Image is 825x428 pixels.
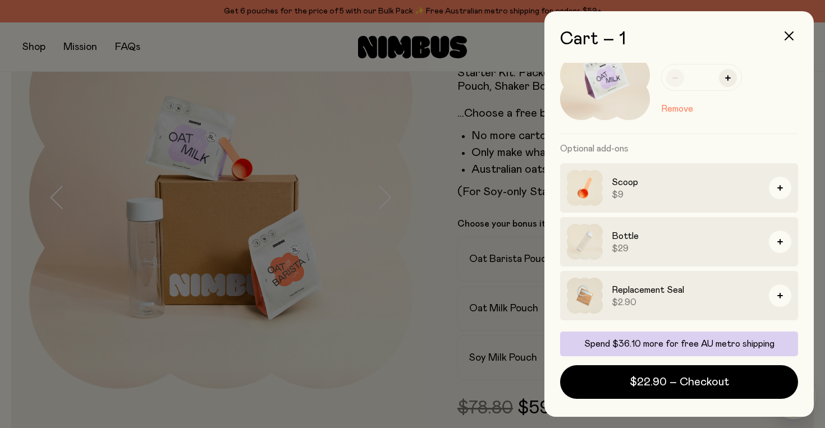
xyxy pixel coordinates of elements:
[567,338,791,349] p: Spend $36.10 more for free AU metro shipping
[612,229,760,243] h3: Bottle
[612,189,760,200] span: $9
[661,102,693,116] button: Remove
[612,176,760,189] h3: Scoop
[612,283,760,297] h3: Replacement Seal
[560,134,798,163] h3: Optional add-ons
[560,29,798,49] h2: Cart – 1
[560,365,798,399] button: $22.90 – Checkout
[630,374,729,390] span: $22.90 – Checkout
[612,243,760,254] span: $29
[612,297,760,308] span: $2.90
